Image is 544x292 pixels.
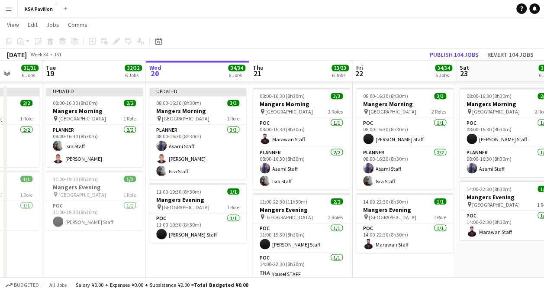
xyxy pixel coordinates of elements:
button: KSA Pavilion [18,0,60,17]
app-card-role: POC1/111:00-19:30 (8h30m)[PERSON_NAME] Staff [46,201,143,230]
span: 1/1 [20,175,32,182]
span: Edit [28,21,38,29]
div: 6 Jobs [22,72,38,78]
span: 1 Role [434,214,446,220]
app-card-role: POC1/111:00-19:30 (8h30m)[PERSON_NAME] Staff [253,223,350,253]
span: 08:00-16:30 (8h30m) [467,93,512,99]
div: 6 Jobs [435,72,452,78]
h3: Mangers Evening [149,195,246,203]
span: 1 Role [20,191,32,198]
span: 08:00-16:30 (8h30m) [363,93,408,99]
span: 08:00-16:30 (8h30m) [260,93,305,99]
span: 31/31 [21,65,39,71]
span: Fri [356,64,363,71]
app-card-role: Planner2/208:00-16:30 (8h30m)Asami StaffIsra Staff [253,147,350,189]
span: [GEOGRAPHIC_DATA] [369,108,416,115]
span: 2/2 [124,100,136,106]
span: 1/1 [434,198,446,204]
span: 3/3 [331,93,343,99]
h3: Mangers Morning [149,107,246,115]
span: [GEOGRAPHIC_DATA] [265,214,313,220]
span: [GEOGRAPHIC_DATA] [472,201,520,208]
app-job-card: 08:00-16:30 (8h30m)3/3Mangers Morning [GEOGRAPHIC_DATA]2 RolesPOC1/108:00-16:30 (8h30m)[PERSON_NA... [356,88,453,189]
span: 20 [148,68,161,78]
span: 2/2 [20,100,32,106]
span: Tue [46,64,56,71]
span: 1 Role [123,191,136,198]
h3: Mangers Evening [356,205,453,213]
app-card-role: Planner2/208:00-16:30 (8h30m)Isra Staff[PERSON_NAME] [46,125,143,167]
span: 2 Roles [328,108,343,115]
h3: Mangers Morning [46,107,143,115]
span: 3/3 [227,100,239,106]
div: 6 Jobs [229,72,245,78]
span: [GEOGRAPHIC_DATA] [265,108,313,115]
app-card-role: Planner3/308:00-16:30 (8h30m)Asami Staff[PERSON_NAME]Isra Staff [149,125,246,179]
span: [GEOGRAPHIC_DATA] [162,115,209,122]
app-card-role: Planner2/208:00-16:30 (8h30m)Asami StaffIsra Staff [356,147,453,189]
span: 33/33 [332,65,349,71]
h3: Mangers Evening [46,183,143,191]
app-card-role: POC1/108:00-16:30 (8h30m)[PERSON_NAME] Staff [356,118,453,147]
app-card-role: POC1/114:00-22:30 (8h30m)Yousef STAFF [253,253,350,282]
span: 1 Role [227,204,239,210]
a: Comms [64,19,91,30]
span: 14:00-22:30 (8h30m) [363,198,408,204]
app-job-card: 11:00-19:30 (8h30m)1/1Mangers Evening [GEOGRAPHIC_DATA]1 RolePOC1/111:00-19:30 (8h30m)[PERSON_NAM... [149,183,246,243]
span: [GEOGRAPHIC_DATA] [58,115,106,122]
span: 32/32 [125,65,142,71]
div: 11:00-19:30 (8h30m)1/1Mangers Evening [GEOGRAPHIC_DATA]1 RolePOC1/111:00-19:30 (8h30m)[PERSON_NAM... [46,170,143,230]
span: Week 34 [29,51,50,58]
span: 19 [45,68,56,78]
app-card-role: POC1/114:00-22:30 (8h30m)Marawan Staff [356,223,453,253]
a: Edit [24,19,41,30]
span: 14:00-22:30 (8h30m) [467,185,512,192]
span: 2 Roles [431,108,446,115]
span: 2/2 [331,198,343,204]
app-job-card: Updated08:00-16:30 (8h30m)3/3Mangers Morning [GEOGRAPHIC_DATA]1 RolePlanner3/308:00-16:30 (8h30m)... [149,88,246,179]
div: Updated [149,88,246,94]
button: Publish 104 jobs [426,49,482,60]
app-job-card: 11:00-22:30 (11h30m)2/2Mangers Evening [GEOGRAPHIC_DATA]2 RolesPOC1/111:00-19:30 (8h30m)[PERSON_N... [253,193,350,282]
h3: Mangers Morning [356,100,453,108]
span: 34/34 [228,65,245,71]
span: [GEOGRAPHIC_DATA] [162,204,209,210]
button: Budgeted [4,280,40,290]
div: 6 Jobs [332,72,348,78]
app-job-card: Updated08:00-16:30 (8h30m)2/2Mangers Morning [GEOGRAPHIC_DATA]1 RolePlanner2/208:00-16:30 (8h30m)... [46,88,143,167]
app-job-card: 08:00-16:30 (8h30m)3/3Mangers Morning [GEOGRAPHIC_DATA]2 RolesPOC1/108:00-16:30 (8h30m)Marawan St... [253,88,350,189]
span: Budgeted [14,282,39,288]
a: Jobs [43,19,63,30]
div: [DATE] [7,50,27,59]
app-card-role: POC1/111:00-19:30 (8h30m)[PERSON_NAME] Staff [149,213,246,243]
span: 1 Role [123,115,136,122]
span: [GEOGRAPHIC_DATA] [472,108,520,115]
span: Thu [253,64,264,71]
div: JST [54,51,62,58]
span: 3/3 [434,93,446,99]
div: Updated [46,88,143,94]
span: 11:00-22:30 (11h30m) [260,198,307,204]
span: Comms [68,21,87,29]
span: 34/34 [435,65,452,71]
h3: Mangers Evening [253,205,350,213]
a: View [3,19,23,30]
span: All jobs [48,282,68,288]
span: 22 [355,68,363,78]
span: 21 [251,68,264,78]
span: 11:00-19:30 (8h30m) [156,188,201,195]
span: 08:00-16:30 (8h30m) [53,100,98,106]
span: Jobs [46,21,59,29]
span: Total Budgeted ¥0.00 [194,282,248,288]
app-card-role: POC1/108:00-16:30 (8h30m)Marawan Staff [253,118,350,147]
div: 14:00-22:30 (8h30m)1/1Mangers Evening [GEOGRAPHIC_DATA]1 RolePOC1/114:00-22:30 (8h30m)Marawan Staff [356,193,453,253]
span: 11:00-19:30 (8h30m) [53,175,98,182]
h3: Mangers Morning [253,100,350,108]
span: [GEOGRAPHIC_DATA] [58,191,106,198]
